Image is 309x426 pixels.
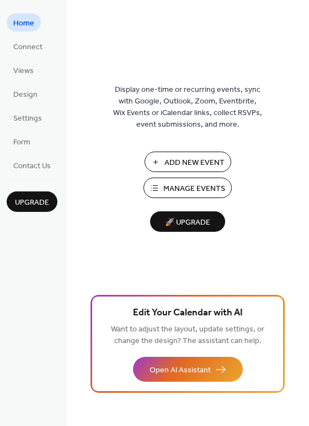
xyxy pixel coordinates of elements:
[7,13,41,32] a: Home
[7,132,37,150] a: Form
[15,197,49,209] span: Upgrade
[13,113,42,124] span: Settings
[13,18,34,29] span: Home
[150,365,211,376] span: Open AI Assistant
[145,152,231,172] button: Add New Event
[13,89,38,101] span: Design
[13,65,34,77] span: Views
[163,183,225,195] span: Manage Events
[7,108,49,127] a: Settings
[7,61,40,79] a: Views
[157,215,219,230] span: 🚀 Upgrade
[111,322,264,349] span: Want to adjust the layout, update settings, or change the design? The assistant can help.
[133,305,243,321] span: Edit Your Calendar with AI
[164,157,225,169] span: Add New Event
[7,37,49,55] a: Connect
[7,156,57,174] a: Contact Us
[150,211,225,232] button: 🚀 Upgrade
[7,191,57,212] button: Upgrade
[13,160,51,172] span: Contact Us
[13,41,42,53] span: Connect
[113,84,262,131] span: Display one-time or recurring events, sync with Google, Outlook, Zoom, Eventbrite, Wix Events or ...
[133,357,243,382] button: Open AI Assistant
[143,178,232,198] button: Manage Events
[7,85,44,103] a: Design
[13,137,30,148] span: Form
